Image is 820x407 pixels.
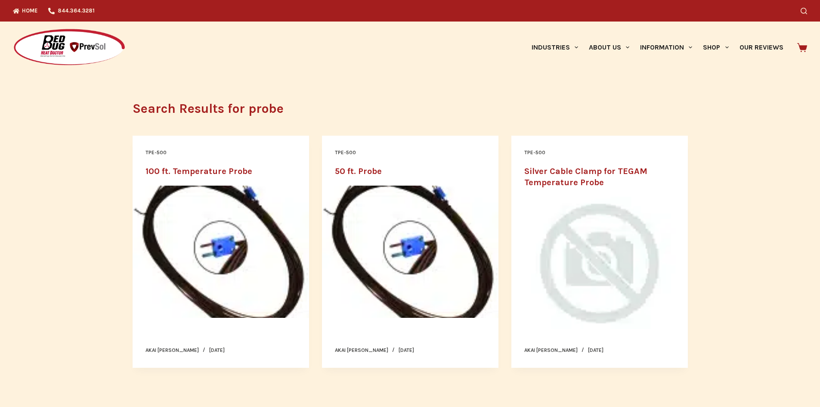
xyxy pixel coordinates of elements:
[698,22,734,73] a: Shop
[399,347,414,353] time: [DATE]
[526,22,789,73] nav: Primary
[511,197,688,329] picture: Asset 19
[524,149,545,155] a: TPE-500
[209,347,225,353] time: [DATE]
[526,22,583,73] a: Industries
[145,149,167,155] a: TPE-500
[335,149,356,155] a: TPE-500
[133,186,309,318] img: 100 ft. Temperature Probe
[583,22,634,73] a: About Us
[524,347,578,353] a: Akai [PERSON_NAME]
[133,99,688,118] h1: Search Results for probe
[588,347,603,353] time: [DATE]
[524,166,647,187] a: Silver Cable Clamp for TEGAM Temperature Probe
[145,166,252,176] a: 100 ft. Temperature Probe
[145,347,199,353] a: Akai [PERSON_NAME]
[322,186,498,318] img: 50 ft. Probe
[133,186,309,318] picture: Asset 25
[511,197,688,329] img: Silver Cable Clamp for TEGAM Temperature Probe
[635,22,698,73] a: Information
[13,28,126,67] img: Prevsol/Bed Bug Heat Doctor
[734,22,789,73] a: Our Reviews
[801,8,807,14] button: Search
[322,186,498,318] picture: Asset 25
[335,166,382,176] a: 50 ft. Probe
[335,347,388,353] a: Akai [PERSON_NAME]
